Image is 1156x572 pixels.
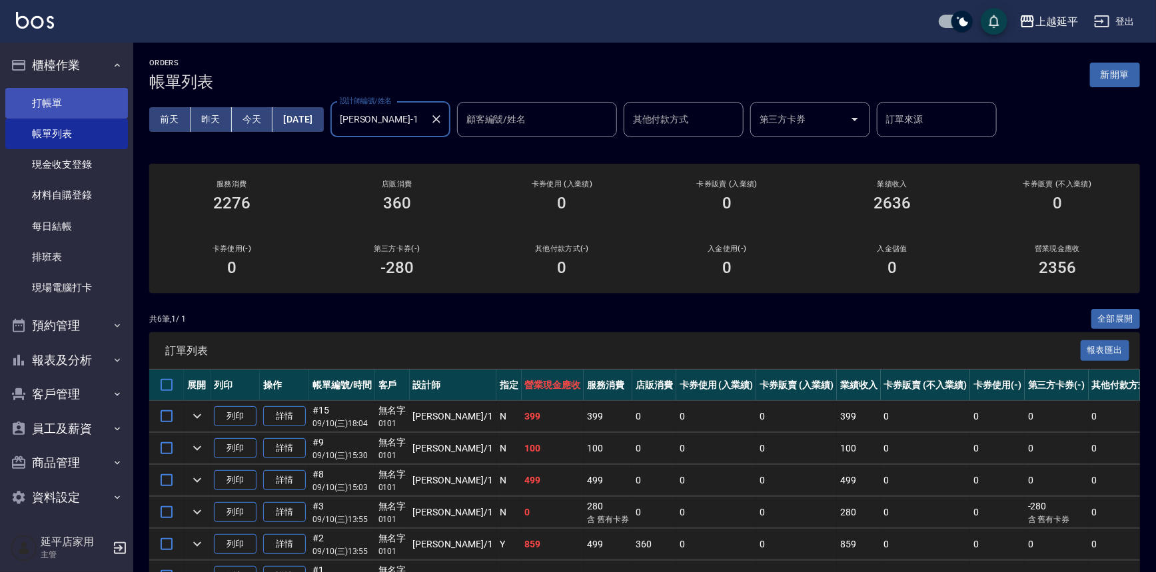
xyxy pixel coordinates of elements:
[587,513,629,525] p: 含 舊有卡券
[5,88,128,119] a: 打帳單
[584,401,632,432] td: 399
[991,180,1124,188] h2: 卡券販賣 (不入業績)
[312,513,372,525] p: 09/10 (三) 13:55
[1028,513,1085,525] p: 含 舊有卡券
[873,194,911,212] h3: 2636
[558,194,567,212] h3: 0
[383,194,411,212] h3: 360
[660,180,794,188] h2: 卡券販賣 (入業績)
[522,370,584,401] th: 營業現金應收
[881,497,970,528] td: 0
[214,470,257,491] button: 列印
[632,465,676,496] td: 0
[273,107,323,132] button: [DATE]
[149,107,191,132] button: 前天
[378,418,406,429] p: 0101
[1025,401,1089,432] td: 0
[632,401,676,432] td: 0
[1081,340,1130,361] button: 報表匯出
[232,107,273,132] button: 今天
[496,370,522,401] th: 指定
[211,370,260,401] th: 列印
[5,211,128,242] a: 每日結帳
[312,418,372,429] p: 09/10 (三) 18:04
[981,8,1007,35] button: save
[522,401,584,432] td: 399
[881,401,970,432] td: 0
[496,529,522,560] td: Y
[330,244,464,253] h2: 第三方卡券(-)
[378,545,406,557] p: 0101
[837,433,881,464] td: 100
[1025,433,1089,464] td: 0
[522,529,584,560] td: 859
[632,529,676,560] td: 360
[756,370,837,401] th: 卡券販賣 (入業績)
[1081,344,1130,356] a: 報表匯出
[632,497,676,528] td: 0
[5,48,128,83] button: 櫃檯作業
[5,377,128,412] button: 客戶管理
[837,465,881,496] td: 499
[496,401,522,432] td: N
[5,343,128,378] button: 報表及分析
[1090,63,1140,87] button: 新開單
[496,497,522,528] td: N
[165,344,1081,358] span: 訂單列表
[5,149,128,180] a: 現金收支登錄
[522,497,584,528] td: 0
[149,59,213,67] h2: ORDERS
[1025,370,1089,401] th: 第三方卡券(-)
[378,435,406,449] div: 無名字
[1091,309,1141,330] button: 全部展開
[676,529,757,560] td: 0
[187,470,207,490] button: expand row
[722,258,732,277] h3: 0
[165,244,298,253] h2: 卡券使用(-)
[378,467,406,481] div: 無名字
[1014,8,1083,35] button: 上越延平
[584,433,632,464] td: 100
[263,406,306,427] a: 詳情
[970,433,1025,464] td: 0
[1039,258,1076,277] h3: 2356
[837,370,881,401] th: 業績收入
[881,529,970,560] td: 0
[213,194,251,212] h3: 2276
[312,481,372,493] p: 09/10 (三) 15:03
[1025,529,1089,560] td: 0
[165,180,298,188] h3: 服務消費
[837,497,881,528] td: 280
[11,535,37,561] img: Person
[756,529,837,560] td: 0
[826,244,959,253] h2: 入金儲值
[756,497,837,528] td: 0
[410,433,496,464] td: [PERSON_NAME] /1
[5,412,128,446] button: 員工及薪資
[632,370,676,401] th: 店販消費
[756,401,837,432] td: 0
[496,180,629,188] h2: 卡券使用 (入業績)
[41,549,109,561] p: 主管
[263,534,306,555] a: 詳情
[881,465,970,496] td: 0
[1090,68,1140,81] a: 新開單
[184,370,211,401] th: 展開
[214,406,257,427] button: 列印
[558,258,567,277] h3: 0
[496,433,522,464] td: N
[378,449,406,461] p: 0101
[187,502,207,522] button: expand row
[970,465,1025,496] td: 0
[187,534,207,554] button: expand row
[5,272,128,303] a: 現場電腦打卡
[309,497,375,528] td: #3
[676,497,757,528] td: 0
[881,370,970,401] th: 卡券販賣 (不入業績)
[41,535,109,549] h5: 延平店家用
[756,433,837,464] td: 0
[632,433,676,464] td: 0
[330,180,464,188] h2: 店販消費
[214,534,257,555] button: 列印
[837,529,881,560] td: 859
